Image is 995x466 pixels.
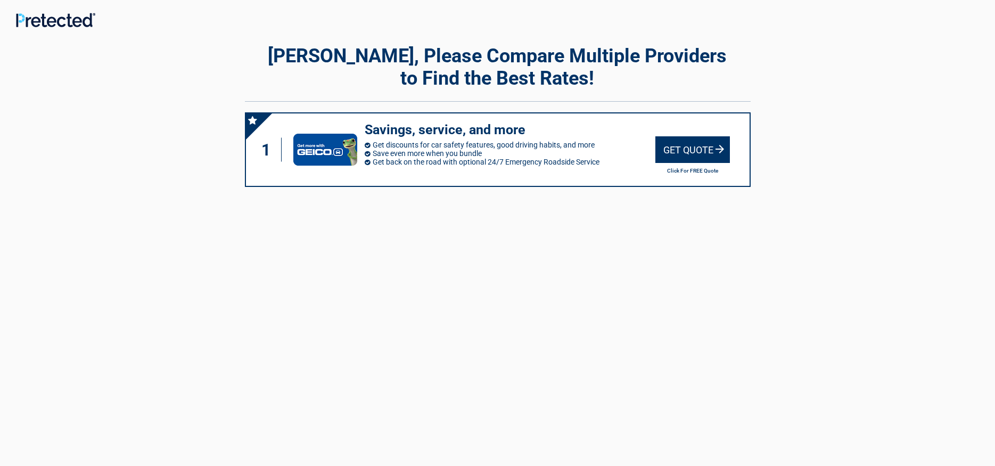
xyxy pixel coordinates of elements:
[245,45,751,89] h2: [PERSON_NAME], Please Compare Multiple Providers to Find the Best Rates!
[293,134,357,166] img: geico's logo
[655,168,730,174] h2: Click For FREE Quote
[365,149,655,158] li: Save even more when you bundle
[365,121,655,139] h3: Savings, service, and more
[365,158,655,166] li: Get back on the road with optional 24/7 Emergency Roadside Service
[655,136,730,163] div: Get Quote
[16,13,95,27] img: Main Logo
[365,141,655,149] li: Get discounts for car safety features, good driving habits, and more
[257,138,282,162] div: 1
